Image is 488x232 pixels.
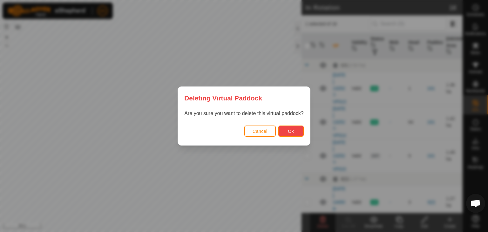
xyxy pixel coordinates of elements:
span: Ok [288,129,294,134]
span: Cancel [253,129,268,134]
span: Deleting Virtual Paddock [184,93,262,103]
button: Ok [278,126,304,137]
div: Open chat [466,194,485,213]
button: Cancel [244,126,276,137]
p: Are you sure you want to delete this virtual paddock? [184,110,303,117]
